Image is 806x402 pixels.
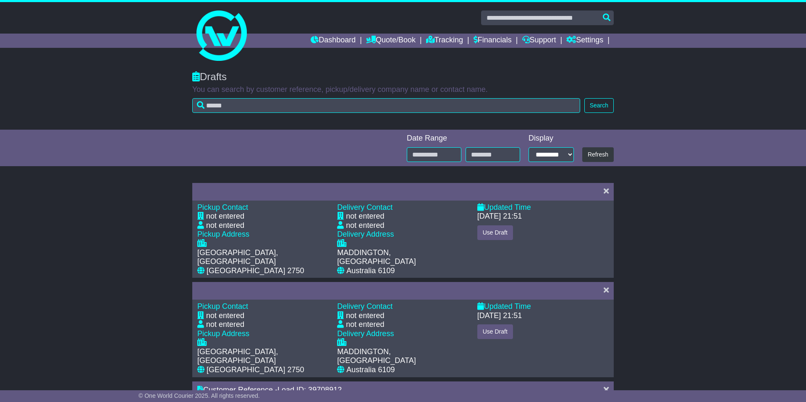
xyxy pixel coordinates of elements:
div: not entered [346,221,384,230]
a: Financials [474,34,512,48]
p: You can search by customer reference, pickup/delivery company name or contact name. [192,85,614,94]
a: Quote/Book [366,34,416,48]
span: Delivery Contact [337,203,393,211]
div: not entered [206,212,244,221]
a: Support [522,34,556,48]
div: Display [529,134,574,143]
div: [GEOGRAPHIC_DATA] 2750 [207,266,304,276]
span: Delivery Address [337,230,394,238]
button: Refresh [582,147,614,162]
button: Use Draft [477,225,513,240]
button: Search [584,98,614,113]
div: [DATE] 21:51 [477,311,522,321]
a: Dashboard [311,34,356,48]
span: Delivery Address [337,329,394,338]
div: MADDINGTON, [GEOGRAPHIC_DATA] [337,248,468,266]
div: not entered [346,311,384,321]
span: Pickup Address [197,230,249,238]
div: not entered [206,311,244,321]
div: Updated Time [477,203,609,212]
a: Tracking [426,34,463,48]
a: Settings [566,34,603,48]
span: Pickup Address [197,329,249,338]
div: Customer Reference - [197,386,595,395]
span: Load ID: 39708912 [277,386,342,394]
div: not entered [346,320,384,329]
div: not entered [346,212,384,221]
span: Pickup Contact [197,203,248,211]
div: Australia 6109 [346,365,395,375]
div: MADDINGTON, [GEOGRAPHIC_DATA] [337,347,468,365]
div: Updated Time [477,302,609,311]
div: Date Range [407,134,520,143]
button: Use Draft [477,324,513,339]
div: [GEOGRAPHIC_DATA], [GEOGRAPHIC_DATA] [197,347,329,365]
div: Drafts [192,71,614,83]
span: © One World Courier 2025. All rights reserved. [139,392,260,399]
span: Pickup Contact [197,302,248,311]
div: not entered [206,320,244,329]
div: [GEOGRAPHIC_DATA], [GEOGRAPHIC_DATA] [197,248,329,266]
div: Australia 6109 [346,266,395,276]
div: [GEOGRAPHIC_DATA] 2750 [207,365,304,375]
span: Delivery Contact [337,302,393,311]
div: not entered [206,221,244,230]
div: [DATE] 21:51 [477,212,522,221]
